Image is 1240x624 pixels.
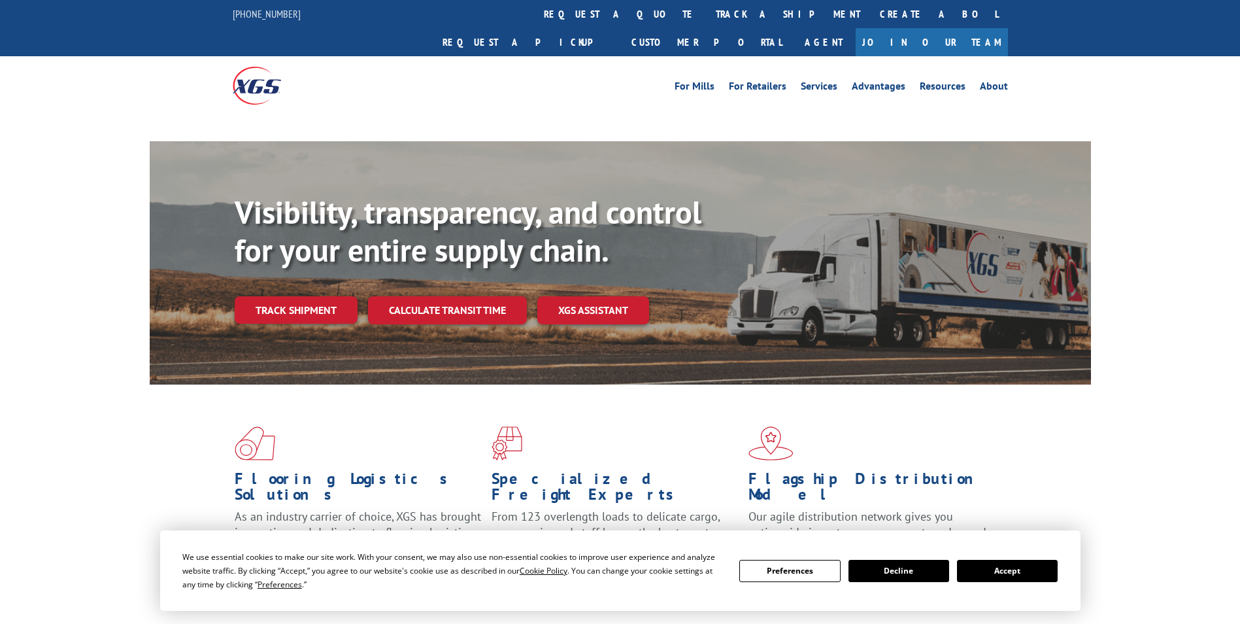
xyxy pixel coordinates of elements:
img: xgs-icon-flagship-distribution-model-red [748,426,794,460]
a: Customer Portal [622,28,792,56]
a: Join Our Team [856,28,1008,56]
a: [PHONE_NUMBER] [233,7,301,20]
a: Agent [792,28,856,56]
button: Decline [848,560,949,582]
a: Track shipment [235,296,358,324]
span: Preferences [258,579,302,590]
h1: Flagship Distribution Model [748,471,996,509]
div: Cookie Consent Prompt [160,530,1081,611]
span: As an industry carrier of choice, XGS has brought innovation and dedication to flooring logistics... [235,509,481,555]
a: Services [801,81,837,95]
a: For Mills [675,81,714,95]
img: xgs-icon-focused-on-flooring-red [492,426,522,460]
a: For Retailers [729,81,786,95]
a: Request a pickup [433,28,622,56]
a: Resources [920,81,965,95]
span: Our agile distribution network gives you nationwide inventory management on demand. [748,509,989,540]
a: Calculate transit time [368,296,527,324]
p: From 123 overlength loads to delicate cargo, our experienced staff knows the best way to move you... [492,509,739,567]
a: About [980,81,1008,95]
a: XGS ASSISTANT [537,296,649,324]
h1: Specialized Freight Experts [492,471,739,509]
a: Advantages [852,81,905,95]
div: We use essential cookies to make our site work. With your consent, we may also use non-essential ... [182,550,724,591]
b: Visibility, transparency, and control for your entire supply chain. [235,192,701,270]
h1: Flooring Logistics Solutions [235,471,482,509]
img: xgs-icon-total-supply-chain-intelligence-red [235,426,275,460]
button: Preferences [739,560,840,582]
button: Accept [957,560,1058,582]
span: Cookie Policy [520,565,567,576]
